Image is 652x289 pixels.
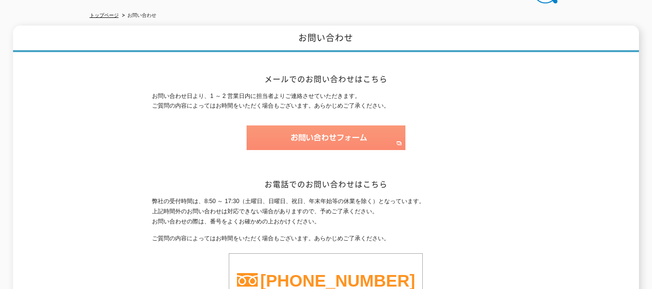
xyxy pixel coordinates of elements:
p: お問い合わせ日より、1 ～ 2 営業日内に担当者よりご連絡させていただきます。 ご質問の内容によってはお時間をいただく場合もございます。あらかじめご了承ください。 [152,91,499,111]
h2: お電話でのお問い合わせはこちら [152,179,499,189]
a: お問い合わせフォーム [247,141,405,148]
h1: お問い合わせ [13,26,639,52]
h2: メールでのお問い合わせはこちら [152,74,499,84]
p: ご質問の内容によってはお時間をいただく場合もございます。あらかじめご了承ください。 [152,234,499,244]
a: トップページ [90,13,119,18]
li: お問い合わせ [120,11,156,21]
p: 弊社の受付時間は、8:50 ～ 17:30（土曜日、日曜日、祝日、年末年始等の休業を除く）となっています。 上記時間外のお問い合わせは対応できない場合がありますので、予めご了承ください。 お問い... [152,196,499,226]
img: お問い合わせフォーム [247,125,405,150]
